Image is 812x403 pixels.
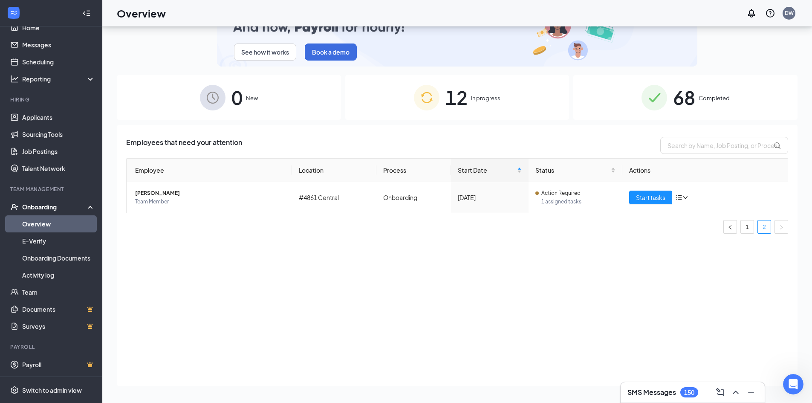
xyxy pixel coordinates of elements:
[723,220,737,234] li: Previous Page
[22,53,95,70] a: Scheduling
[22,267,95,284] a: Activity log
[10,343,93,351] div: Payroll
[458,193,522,202] div: [DATE]
[627,388,676,397] h3: SMS Messages
[22,232,95,249] a: E-Verify
[636,193,665,202] span: Start tasks
[535,165,609,175] span: Status
[471,94,500,102] span: In progress
[758,220,771,233] a: 2
[445,83,468,112] span: 12
[744,386,758,399] button: Minimize
[135,197,285,206] span: Team Member
[622,159,788,182] th: Actions
[22,215,95,232] a: Overview
[231,83,243,112] span: 0
[376,182,451,213] td: Onboarding
[22,36,95,53] a: Messages
[82,9,91,17] svg: Collapse
[529,159,622,182] th: Status
[10,203,19,211] svg: UserCheck
[779,225,784,230] span: right
[22,143,95,160] a: Job Postings
[729,386,743,399] button: ChevronUp
[765,8,775,18] svg: QuestionInfo
[676,194,682,201] span: bars
[541,197,616,206] span: 1 assigned tasks
[117,6,166,20] h1: Overview
[135,189,285,197] span: [PERSON_NAME]
[660,137,788,154] input: Search by Name, Job Posting, or Process
[22,109,95,126] a: Applicants
[774,220,788,234] button: right
[774,220,788,234] li: Next Page
[741,220,754,233] a: 1
[785,9,794,17] div: DW
[10,186,93,193] div: Team Management
[127,159,292,182] th: Employee
[22,301,95,318] a: DocumentsCrown
[682,194,688,200] span: down
[714,386,727,399] button: ComposeMessage
[246,94,258,102] span: New
[10,75,19,83] svg: Analysis
[731,387,741,397] svg: ChevronUp
[629,191,672,204] button: Start tasks
[22,126,95,143] a: Sourcing Tools
[673,83,695,112] span: 68
[746,8,757,18] svg: Notifications
[292,159,376,182] th: Location
[22,160,95,177] a: Talent Network
[746,387,756,397] svg: Minimize
[728,225,733,230] span: left
[292,182,376,213] td: #4861 Central
[10,96,93,103] div: Hiring
[684,389,694,396] div: 150
[22,318,95,335] a: SurveysCrown
[715,387,725,397] svg: ComposeMessage
[541,189,581,197] span: Action Required
[22,284,95,301] a: Team
[22,356,95,373] a: PayrollCrown
[783,374,803,394] iframe: Intercom live chat
[22,203,88,211] div: Onboarding
[22,19,95,36] a: Home
[376,159,451,182] th: Process
[9,9,18,17] svg: WorkstreamLogo
[699,94,730,102] span: Completed
[458,165,515,175] span: Start Date
[10,386,19,394] svg: Settings
[740,220,754,234] li: 1
[723,220,737,234] button: left
[126,137,242,154] span: Employees that need your attention
[757,220,771,234] li: 2
[22,75,95,83] div: Reporting
[22,386,82,394] div: Switch to admin view
[234,43,296,61] button: See how it works
[22,249,95,267] a: Onboarding Documents
[305,43,357,61] button: Book a demo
